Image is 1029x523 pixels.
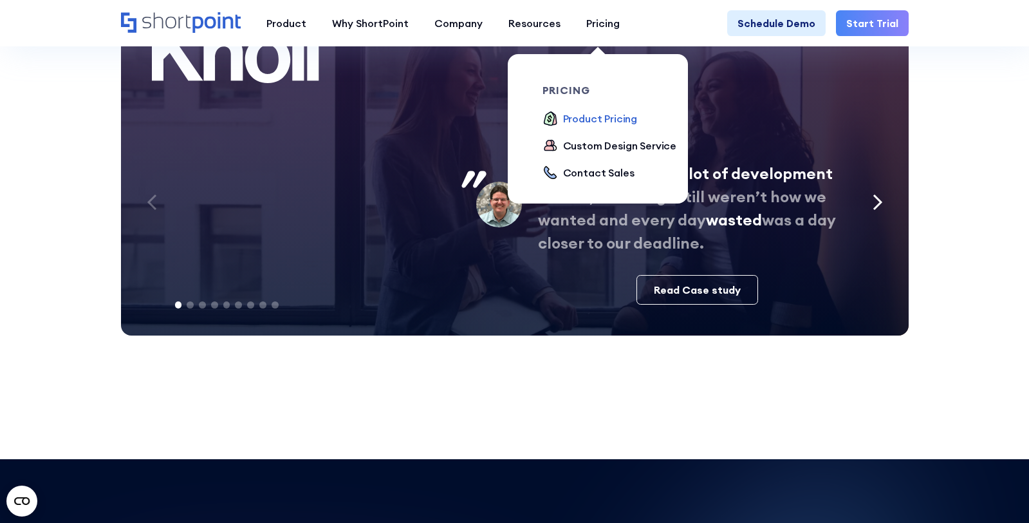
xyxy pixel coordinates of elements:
[563,138,677,153] div: Custom Design Service
[254,10,319,36] a: Product
[654,282,741,298] div: Read Case study
[6,486,37,517] button: Open CMP widget
[542,85,687,95] div: pricing
[542,165,635,182] a: Contact Sales
[862,184,893,222] div: Next slide
[496,10,573,36] a: Resources
[538,162,857,254] p: We were spending a , but things still weren’t how we wanted and every day was a day closer to our...
[563,165,635,180] div: Contact Sales
[422,10,496,36] a: Company
[136,184,167,222] div: Previous slide
[586,15,620,31] div: Pricing
[542,111,638,128] a: Product Pricing
[727,10,826,36] a: Schedule Demo
[121,12,241,34] a: Home
[836,10,909,36] a: Start Trial
[706,210,762,229] span: wasted
[797,374,1029,523] iframe: Chat Widget
[434,15,483,31] div: Company
[573,10,633,36] a: Pricing
[332,15,409,31] div: Why ShortPoint
[319,10,422,36] a: Why ShortPoint
[508,15,561,31] div: Resources
[563,111,638,126] div: Product Pricing
[636,275,757,304] a: Read Case study
[542,138,677,155] a: Custom Design Service
[266,15,306,31] div: Product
